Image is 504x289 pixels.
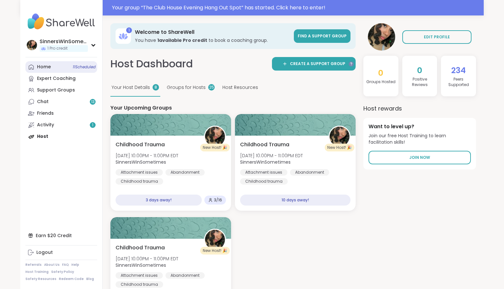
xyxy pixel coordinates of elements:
[37,87,75,93] div: Support Groups
[37,75,76,82] div: Expert Coaching
[92,122,93,128] span: 1
[369,151,471,164] a: Join Now
[135,37,290,43] h3: You have to book a coaching group.
[208,84,215,91] div: 25
[86,277,94,281] a: Blog
[110,104,356,111] h4: Your Upcoming Groups
[37,110,54,117] div: Friends
[112,4,480,12] div: Your group “ The Club House Evening Hang Out Spot ” has started. Click here to enter!
[112,84,150,91] span: Your Host Details
[165,272,205,279] div: Abandonment
[366,79,396,85] h4: Groups Hosted
[59,277,84,281] a: Redeem Code
[25,270,49,274] a: Host Training
[25,73,97,84] a: Expert Coaching
[443,77,473,88] h4: Peers Supported
[135,29,290,36] h3: Welcome to ShareWell
[240,141,289,149] span: Childhood Trauma
[25,10,97,33] img: ShareWell Nav Logo
[240,152,303,159] span: [DATE] 10:00PM - 11:00PM EDT
[91,99,95,105] span: 13
[368,23,395,51] img: SinnersWinSometimes
[51,270,74,274] a: Safety Policy
[47,46,68,51] span: 1 Pro credit
[424,34,450,40] span: EDIT PROFILE
[369,123,471,130] h4: Want to level up?
[37,99,49,105] div: Chat
[25,96,97,108] a: Chat13
[37,122,54,128] div: Activity
[240,169,287,176] div: Attachment issues
[40,38,88,45] div: SinnersWinSometimes
[116,169,163,176] div: Attachment issues
[205,230,225,250] img: SinnersWinSometimes
[116,255,178,262] span: [DATE] 10:00PM - 11:00PM EDT
[200,247,230,255] div: New Host! 🎉
[116,244,165,252] span: Childhood Trauma
[214,197,222,203] span: 3 / 16
[409,155,430,160] span: Join Now
[116,141,165,149] span: Childhood Trauma
[25,247,97,258] a: Logout
[240,178,288,185] div: Childhood trauma
[25,84,97,96] a: Support Groups
[294,29,350,43] a: Find a support group
[325,144,354,151] div: New Host! 🎉
[126,27,132,33] div: 1
[451,65,466,76] span: 234
[25,61,97,73] a: Home11Scheduled
[330,127,350,147] img: SinnersWinSometimes
[25,263,42,267] a: Referrals
[116,159,166,165] b: SinnersWinSometimes
[71,263,79,267] a: Help
[110,57,193,71] h1: Host Dashboard
[116,195,202,206] div: 3 days away!
[205,127,225,147] img: SinnersWinSometimes
[116,272,163,279] div: Attachment issues
[116,262,166,268] b: SinnersWinSometimes
[378,67,383,79] span: 0
[290,169,329,176] div: Abandonment
[240,195,350,206] div: 10 days away!
[116,152,178,159] span: [DATE] 10:00PM - 11:00PM EDT
[37,64,51,70] div: Home
[62,263,69,267] a: FAQ
[290,61,345,67] span: Create a support group
[363,104,476,113] h3: Host rewards
[405,77,435,88] h4: Positive Review s
[44,263,60,267] a: About Us
[369,133,471,145] span: Join our free Host Training to learn facilitation skills!
[73,64,96,70] span: 11 Scheduled
[165,169,205,176] div: Abandonment
[402,30,471,44] a: EDIT PROFILE
[25,108,97,119] a: Friends
[272,57,356,71] a: Create a support group
[417,65,422,76] span: 0
[222,84,258,91] span: Host Resources
[27,40,37,50] img: SinnersWinSometimes
[349,62,354,67] iframe: Spotlight
[25,230,97,241] div: Earn $20 Credit
[25,119,97,131] a: Activity1
[25,277,56,281] a: Safety Resources
[298,33,347,39] span: Find a support group
[153,84,159,91] div: 8
[157,37,207,43] b: 1 available Pro credit
[116,281,163,288] div: Childhood trauma
[116,178,163,185] div: Childhood trauma
[36,249,53,256] div: Logout
[200,144,230,151] div: New Host! 🎉
[240,159,291,165] b: SinnersWinSometimes
[167,84,206,91] span: Groups for Hosts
